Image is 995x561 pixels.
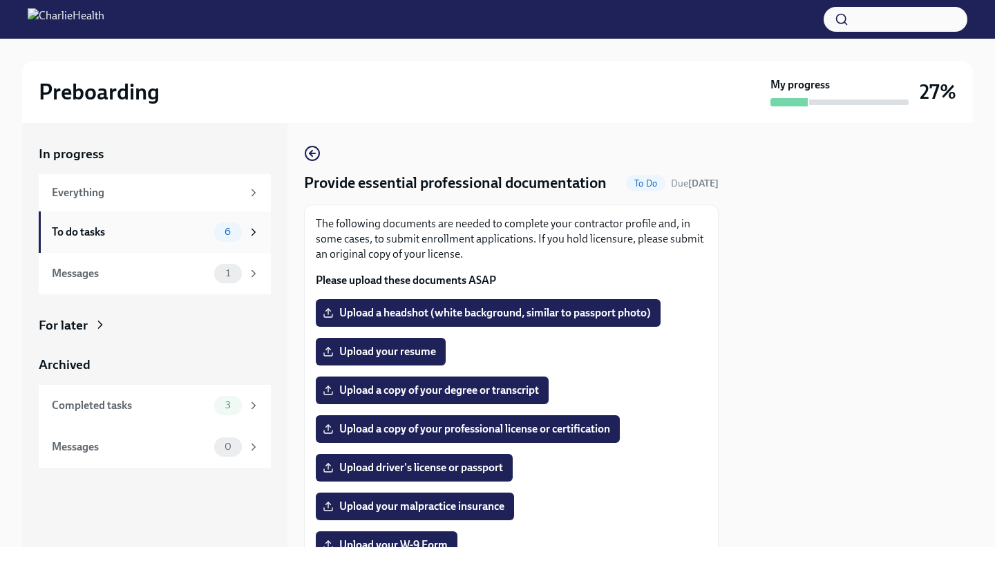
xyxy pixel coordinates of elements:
span: 0 [216,441,240,452]
span: 3 [217,400,239,410]
a: To do tasks6 [39,211,271,253]
span: 1 [218,268,238,278]
label: Upload a headshot (white background, similar to passport photo) [316,299,661,327]
a: Messages1 [39,253,271,294]
label: Upload your resume [316,338,446,365]
div: Messages [52,439,209,455]
div: For later [39,316,88,334]
h4: Provide essential professional documentation [304,173,607,193]
h2: Preboarding [39,78,160,106]
span: Upload your resume [325,345,436,359]
span: September 22nd, 2025 09:00 [671,177,719,190]
strong: [DATE] [688,178,719,189]
div: Messages [52,266,209,281]
div: Everything [52,185,242,200]
strong: My progress [770,77,830,93]
a: Everything [39,174,271,211]
span: Upload your W-9 Form [325,538,448,552]
span: Upload your malpractice insurance [325,500,504,513]
label: Upload driver's license or passport [316,454,513,482]
a: Archived [39,356,271,374]
h3: 27% [920,79,956,104]
a: Messages0 [39,426,271,468]
img: CharlieHealth [28,8,104,30]
span: To Do [626,178,665,189]
div: To do tasks [52,225,209,240]
a: For later [39,316,271,334]
span: Upload driver's license or passport [325,461,503,475]
div: Completed tasks [52,398,209,413]
a: Completed tasks3 [39,385,271,426]
label: Upload a copy of your degree or transcript [316,377,549,404]
label: Upload a copy of your professional license or certification [316,415,620,443]
span: 6 [216,227,239,237]
span: Upload a headshot (white background, similar to passport photo) [325,306,651,320]
label: Upload your malpractice insurance [316,493,514,520]
strong: Please upload these documents ASAP [316,274,496,287]
label: Upload your W-9 Form [316,531,457,559]
span: Due [671,178,719,189]
span: Upload a copy of your professional license or certification [325,422,610,436]
p: The following documents are needed to complete your contractor profile and, in some cases, to sub... [316,216,707,262]
span: Upload a copy of your degree or transcript [325,383,539,397]
a: In progress [39,145,271,163]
